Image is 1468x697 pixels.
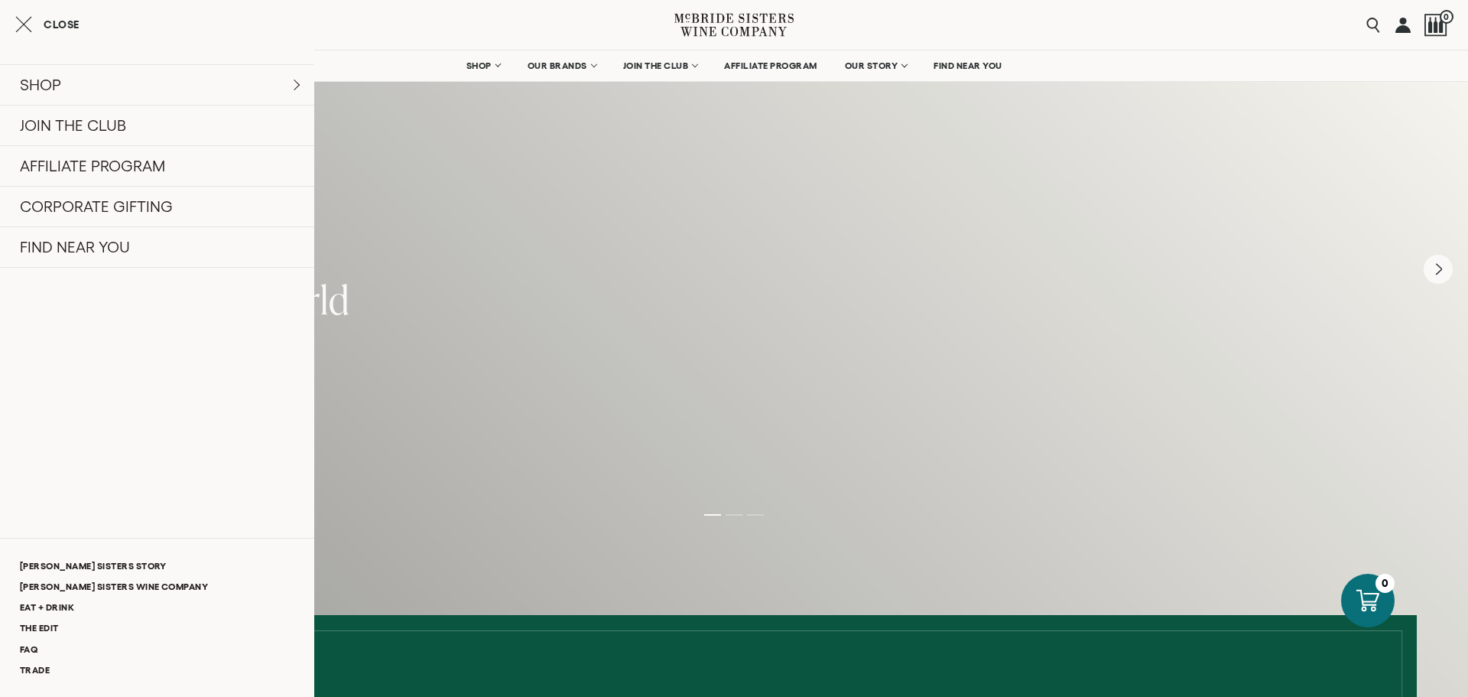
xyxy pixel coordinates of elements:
h6: [PERSON_NAME] sisters wine company [115,205,1353,215]
span: OUR BRANDS [528,60,587,71]
li: Page dot 2 [726,514,742,516]
button: Close cart [15,15,80,34]
a: SHOP [456,50,510,81]
a: OUR BRANDS [518,50,606,81]
li: Page dot 1 [704,514,721,516]
li: Page dot 3 [747,514,764,516]
span: FIND NEAR YOU [934,60,1002,71]
span: AFFILIATE PROGRAM [724,60,817,71]
a: JOIN THE CLUB [613,50,707,81]
span: 0 [1440,10,1453,24]
a: FIND NEAR YOU [924,50,1012,81]
span: Close [44,19,80,30]
button: Next [1424,255,1453,284]
a: OUR STORY [835,50,917,81]
span: OUR STORY [845,60,898,71]
div: 0 [1375,574,1395,593]
a: AFFILIATE PROGRAM [714,50,827,81]
span: SHOP [466,60,492,71]
span: JOIN THE CLUB [623,60,689,71]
